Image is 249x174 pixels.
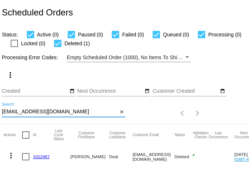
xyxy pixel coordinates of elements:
mat-icon: date_range [70,88,75,94]
span: Failed (0) [122,30,144,39]
mat-header-cell: Validation Checks [193,124,209,146]
button: Change sorting for CustomerFirstName [70,131,102,139]
button: Change sorting for CustomerEmail [132,133,159,137]
button: Next page [190,106,205,121]
mat-cell: [PERSON_NAME] [70,146,109,167]
mat-cell: [EMAIL_ADDRESS][DOMAIN_NAME] [132,146,174,167]
input: Search [2,109,118,115]
span: Active (0) [37,30,59,39]
span: Processing Error Codes: [2,54,58,60]
button: Change sorting for LastProcessingCycleId [53,129,64,141]
button: Change sorting for Status [174,133,185,137]
span: Locked (0) [21,39,45,48]
button: Clear [118,108,125,116]
mat-icon: date_range [220,88,225,94]
button: Change sorting for CustomerLastName [109,131,126,139]
span: Paused (0) [78,30,103,39]
span: Deleted (1) [64,39,90,48]
input: Next Occurrence [77,88,143,94]
h2: Scheduled Orders [2,7,73,18]
button: Previous page [175,106,190,121]
mat-icon: close [119,109,124,115]
mat-select: Filter by Processing Error Codes [67,53,191,62]
mat-icon: more_vert [6,71,15,79]
mat-cell: Deal [109,146,133,167]
span: Queued (0) [163,30,189,39]
mat-header-cell: Actions [4,124,22,146]
button: Change sorting for Id [33,133,36,137]
span: Processing (0) [208,30,241,39]
span: Deleted [174,154,189,159]
button: Change sorting for LastOccurrenceUtc [209,131,228,139]
a: 1012467 [33,154,50,159]
input: Created [2,88,68,94]
input: Customer Created [153,88,219,94]
span: Status: [2,32,18,38]
mat-icon: date_range [145,88,150,94]
mat-icon: more_vert [7,151,15,160]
